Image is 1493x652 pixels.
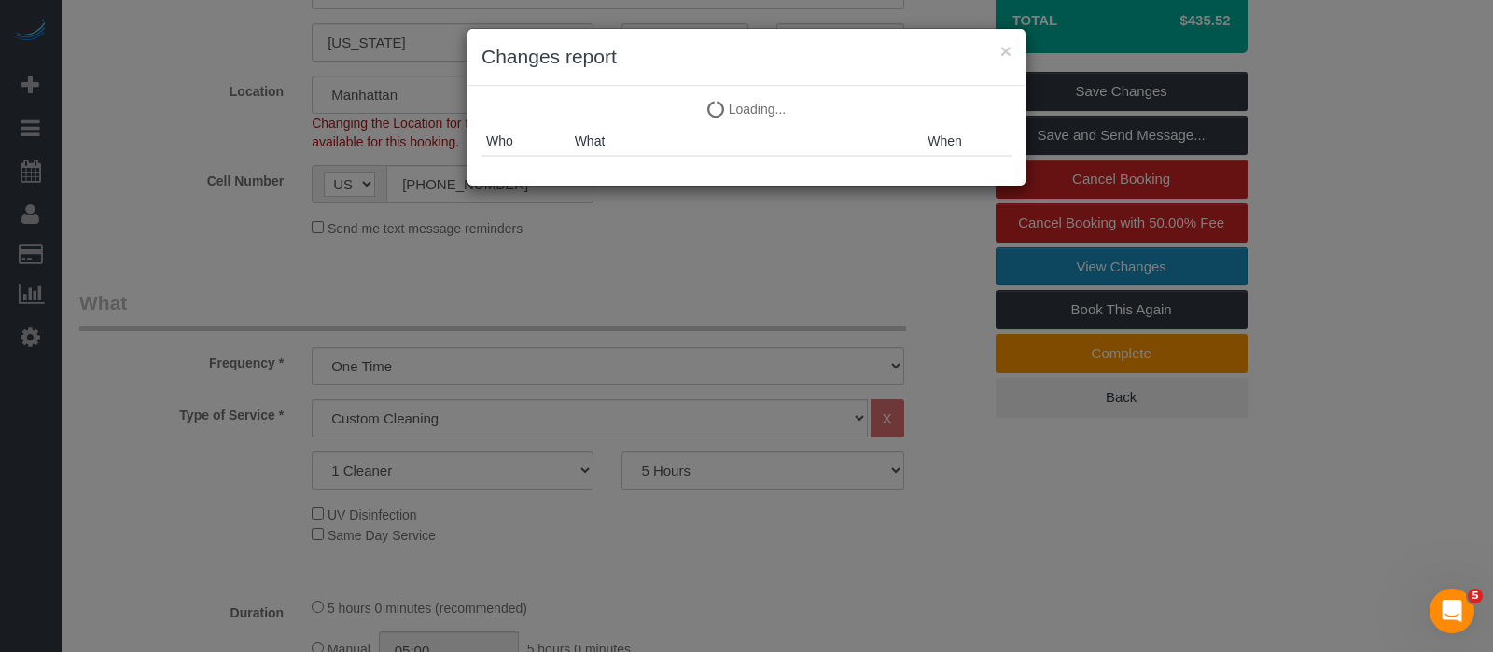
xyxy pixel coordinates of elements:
[923,127,1012,156] th: When
[1430,589,1474,633] iframe: Intercom live chat
[1000,41,1012,61] button: ×
[570,127,924,156] th: What
[481,100,1012,118] p: Loading...
[467,29,1026,186] sui-modal: Changes report
[481,127,570,156] th: Who
[481,43,1012,71] h3: Changes report
[1468,589,1483,603] span: 5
